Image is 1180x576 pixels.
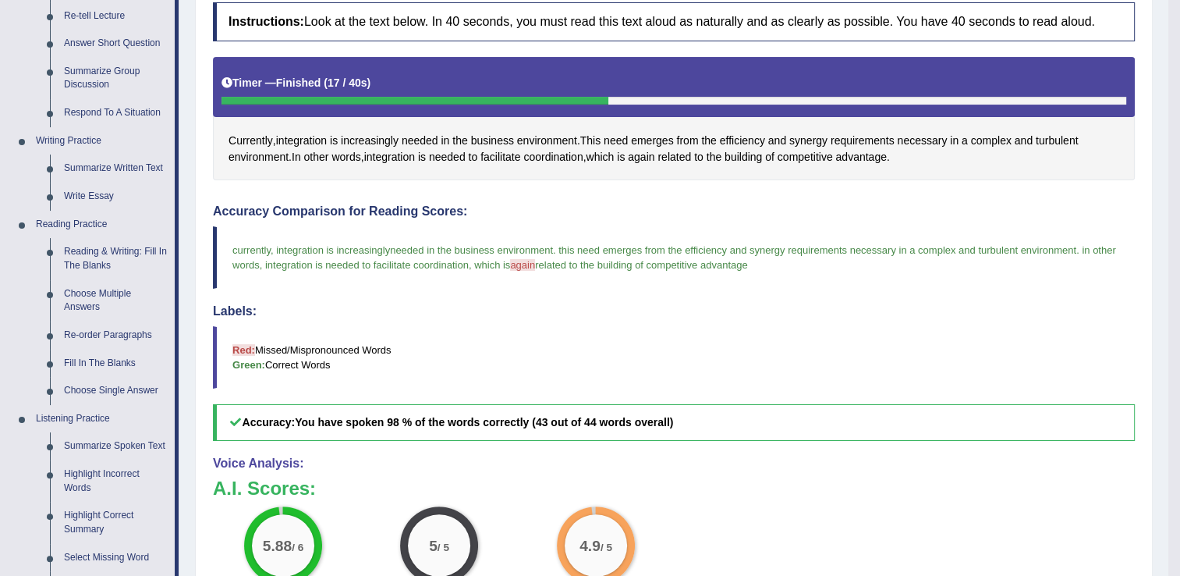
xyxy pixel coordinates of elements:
b: 17 / 40s [328,76,367,89]
a: Fill In The Blanks [57,350,175,378]
span: Click to see word definition [276,133,327,149]
span: Click to see word definition [517,133,577,149]
a: Summarize Spoken Text [57,432,175,460]
b: ( [324,76,328,89]
span: Click to see word definition [789,133,827,149]
span: Click to see word definition [229,149,289,165]
h4: Voice Analysis: [213,457,1135,471]
span: , [469,259,472,271]
a: Highlight Correct Summary [57,502,175,543]
span: Click to see word definition [765,149,774,165]
a: Reading Practice [29,211,175,239]
span: Click to see word definition [657,149,691,165]
big: 5.88 [263,537,292,554]
span: Click to see word definition [586,149,614,165]
a: Summarize Group Discussion [57,58,175,99]
span: Click to see word definition [897,133,947,149]
b: You have spoken 98 % of the words correctly (43 out of 44 words overall) [295,416,673,428]
a: Choose Single Answer [57,377,175,405]
h5: Accuracy: [213,404,1135,441]
span: Click to see word definition [364,149,415,165]
span: Click to see word definition [725,149,762,165]
span: Click to see word definition [229,133,273,149]
a: Re-tell Lecture [57,2,175,30]
span: Click to see word definition [523,149,583,165]
span: Click to see word definition [341,133,399,149]
div: , . . , , . [213,57,1135,181]
span: Click to see word definition [768,133,786,149]
b: Red: [232,344,255,356]
span: Click to see word definition [580,133,601,149]
h5: Timer — [221,77,370,89]
span: currently, integration is increasingly [232,244,390,256]
a: Select Missing Word [57,544,175,572]
span: which is [474,259,510,271]
span: Click to see word definition [707,149,721,165]
span: Click to see word definition [429,149,466,165]
a: Reading & Writing: Fill In The Blanks [57,238,175,279]
span: Click to see word definition [418,149,426,165]
span: again [510,259,535,271]
span: Click to see word definition [631,133,673,149]
span: Click to see word definition [441,133,449,149]
small: / 5 [601,542,612,553]
span: Click to see word definition [604,133,628,149]
span: Click to see word definition [831,133,895,149]
blockquote: Missed/Mispronounced Words Correct Words [213,326,1135,389]
span: Click to see word definition [950,133,959,149]
b: Instructions: [229,15,304,28]
span: Click to see word definition [331,149,360,165]
span: Click to see word definition [617,149,625,165]
a: Answer Short Question [57,30,175,58]
span: Click to see word definition [676,133,698,149]
span: Click to see word definition [452,133,467,149]
span: Click to see word definition [694,149,703,165]
span: Click to see word definition [292,149,301,165]
span: Click to see word definition [1036,133,1078,149]
span: Click to see word definition [480,149,520,165]
span: Click to see word definition [835,149,886,165]
span: needed in the business environment. this need emerges from the efficiency and synergy requirement... [232,244,1118,271]
span: Click to see word definition [330,133,338,149]
a: Listening Practice [29,405,175,433]
span: Click to see word definition [1015,133,1033,149]
b: A.I. Scores: [213,478,316,499]
span: Click to see word definition [971,133,1012,149]
small: / 5 [438,542,449,553]
span: Click to see word definition [471,133,514,149]
big: 4.9 [579,537,601,554]
a: Respond To A Situation [57,99,175,127]
a: Choose Multiple Answers [57,280,175,322]
a: Highlight Incorrect Words [57,460,175,502]
b: ) [367,76,371,89]
h4: Labels: [213,304,1135,318]
span: Click to see word definition [962,133,968,149]
h4: Look at the text below. In 40 seconds, you must read this text aloud as naturally and as clearly ... [213,2,1135,41]
b: Finished [276,76,321,89]
a: Re-order Paragraphs [57,322,175,350]
span: Click to see word definition [402,133,438,149]
span: Click to see word definition [304,149,329,165]
a: Write Essay [57,183,175,211]
small: / 6 [292,542,303,553]
b: Green: [232,359,265,371]
span: Click to see word definition [468,149,477,165]
span: related to the building of competitive advantage [535,259,747,271]
a: Writing Practice [29,127,175,155]
span: Click to see word definition [778,149,833,165]
h4: Accuracy Comparison for Reading Scores: [213,204,1135,219]
span: Click to see word definition [720,133,765,149]
span: Click to see word definition [701,133,716,149]
a: Summarize Written Text [57,155,175,183]
big: 5 [430,537,438,554]
span: Click to see word definition [628,149,654,165]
